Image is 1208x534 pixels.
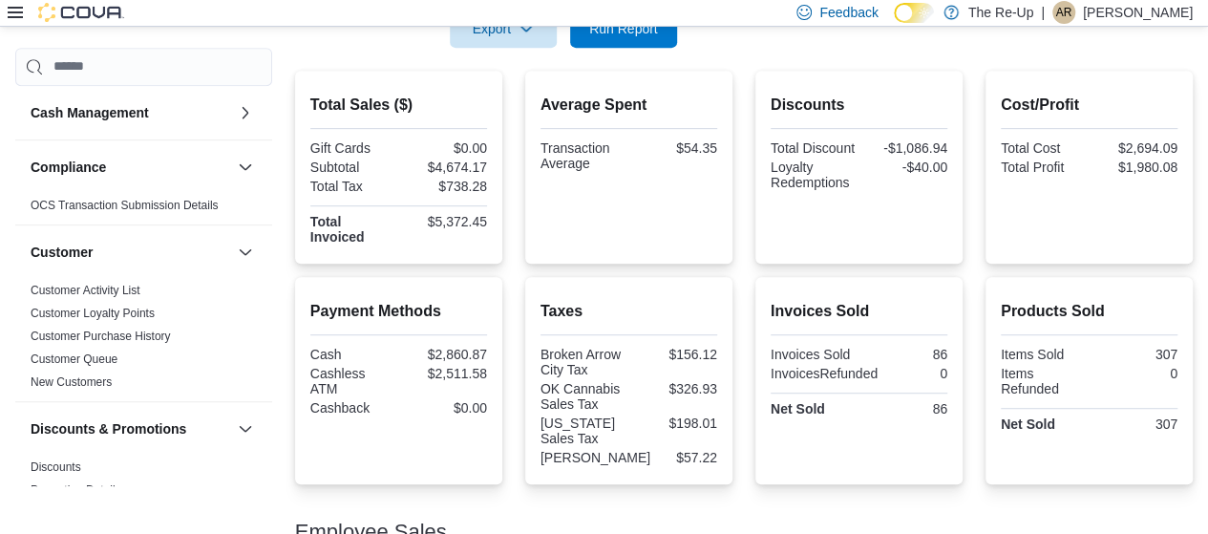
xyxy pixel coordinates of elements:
[771,347,856,362] div: Invoices Sold
[540,381,625,412] div: OK Cannabis Sales Tax
[402,160,487,175] div: $4,674.17
[31,199,219,212] a: OCS Transaction Submission Details
[540,416,625,446] div: [US_STATE] Sales Tax
[658,450,717,465] div: $57.22
[589,19,658,38] span: Run Report
[310,347,395,362] div: Cash
[234,156,257,179] button: Compliance
[31,307,155,320] a: Customer Loyalty Points
[31,284,140,297] a: Customer Activity List
[31,459,81,475] span: Discounts
[310,140,395,156] div: Gift Cards
[31,419,186,438] h3: Discounts & Promotions
[15,456,272,532] div: Discounts & Promotions
[31,103,149,122] h3: Cash Management
[31,330,171,343] a: Customer Purchase History
[771,140,856,156] div: Total Discount
[894,23,895,24] span: Dark Mode
[31,158,106,177] h3: Compliance
[15,279,272,401] div: Customer
[632,347,717,362] div: $156.12
[1092,347,1177,362] div: 307
[31,375,112,389] a: New Customers
[632,140,717,156] div: $54.35
[1092,366,1177,381] div: 0
[402,214,487,229] div: $5,372.45
[1052,1,1075,24] div: Aaron Remington
[885,366,947,381] div: 0
[771,300,947,323] h2: Invoices Sold
[771,94,947,117] h2: Discounts
[1001,94,1177,117] h2: Cost/Profit
[31,482,121,498] span: Promotion Details
[771,401,825,417] strong: Net Sold
[31,158,230,177] button: Compliance
[540,347,625,377] div: Broken Arrow City Tax
[771,366,878,381] div: InvoicesRefunded
[15,194,272,224] div: Compliance
[234,417,257,440] button: Discounts & Promotions
[1056,1,1072,24] span: AR
[540,300,717,323] h2: Taxes
[862,347,947,362] div: 86
[1092,417,1177,432] div: 307
[1001,366,1086,396] div: Items Refunded
[862,401,947,417] div: 86
[402,179,487,194] div: $738.28
[402,366,487,381] div: $2,511.58
[1001,160,1086,175] div: Total Profit
[31,352,117,366] a: Customer Queue
[1001,417,1055,432] strong: Net Sold
[540,94,717,117] h2: Average Spent
[450,10,557,48] button: Export
[31,374,112,390] span: New Customers
[894,3,934,23] input: Dark Mode
[540,140,625,171] div: Transaction Average
[968,1,1033,24] p: The Re-Up
[310,179,395,194] div: Total Tax
[1092,160,1177,175] div: $1,980.08
[31,306,155,321] span: Customer Loyalty Points
[31,243,230,262] button: Customer
[310,366,395,396] div: Cashless ATM
[819,3,878,22] span: Feedback
[461,10,545,48] span: Export
[31,103,230,122] button: Cash Management
[31,283,140,298] span: Customer Activity List
[632,381,717,396] div: $326.93
[31,352,117,367] span: Customer Queue
[632,416,717,431] div: $198.01
[310,300,487,323] h2: Payment Methods
[402,347,487,362] div: $2,860.87
[1001,140,1086,156] div: Total Cost
[1001,347,1086,362] div: Items Sold
[31,243,93,262] h3: Customer
[234,101,257,124] button: Cash Management
[31,329,171,344] span: Customer Purchase History
[1001,300,1177,323] h2: Products Sold
[862,160,947,175] div: -$40.00
[1083,1,1193,24] p: [PERSON_NAME]
[402,140,487,156] div: $0.00
[31,460,81,474] a: Discounts
[310,400,395,416] div: Cashback
[31,198,219,213] span: OCS Transaction Submission Details
[402,400,487,416] div: $0.00
[310,214,365,245] strong: Total Invoiced
[771,160,856,190] div: Loyalty Redemptions
[1092,140,1177,156] div: $2,694.09
[570,10,677,48] button: Run Report
[310,160,395,175] div: Subtotal
[540,450,650,465] div: [PERSON_NAME]
[38,3,124,22] img: Cova
[31,419,230,438] button: Discounts & Promotions
[310,94,487,117] h2: Total Sales ($)
[31,483,121,497] a: Promotion Details
[234,241,257,264] button: Customer
[1041,1,1045,24] p: |
[862,140,947,156] div: -$1,086.94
